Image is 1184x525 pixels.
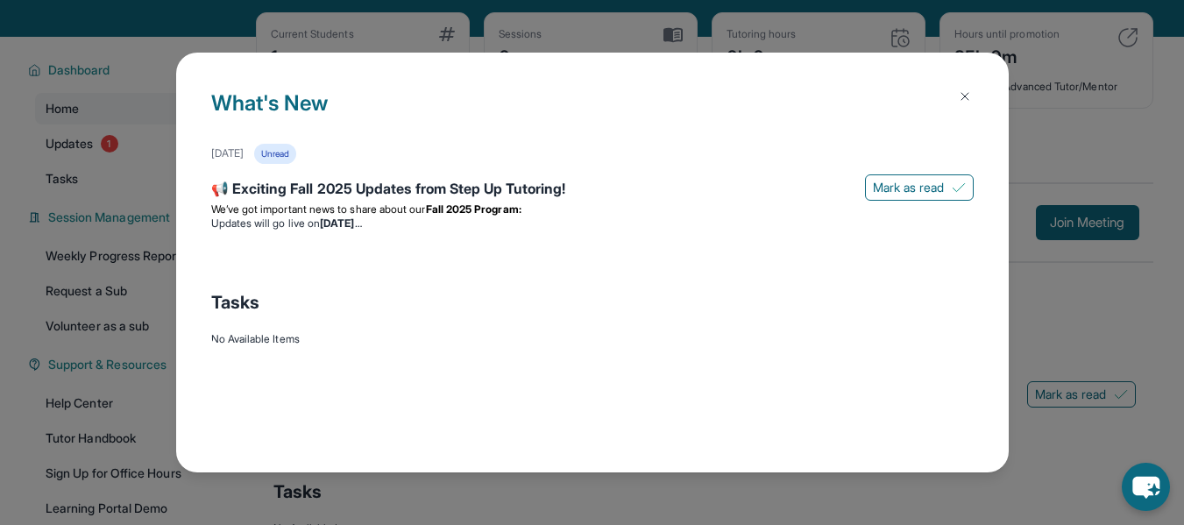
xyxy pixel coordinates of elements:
[1122,463,1170,511] button: chat-button
[254,144,296,164] div: Unread
[211,216,974,231] li: Updates will go live on
[320,216,361,230] strong: [DATE]
[211,88,974,144] h1: What's New
[958,89,972,103] img: Close Icon
[211,202,426,216] span: We’ve got important news to share about our
[211,290,259,315] span: Tasks
[873,179,945,196] span: Mark as read
[211,178,974,202] div: 📢 Exciting Fall 2025 Updates from Step Up Tutoring!
[952,181,966,195] img: Mark as read
[211,146,244,160] div: [DATE]
[865,174,974,201] button: Mark as read
[211,332,974,346] div: No Available Items
[426,202,521,216] strong: Fall 2025 Program:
